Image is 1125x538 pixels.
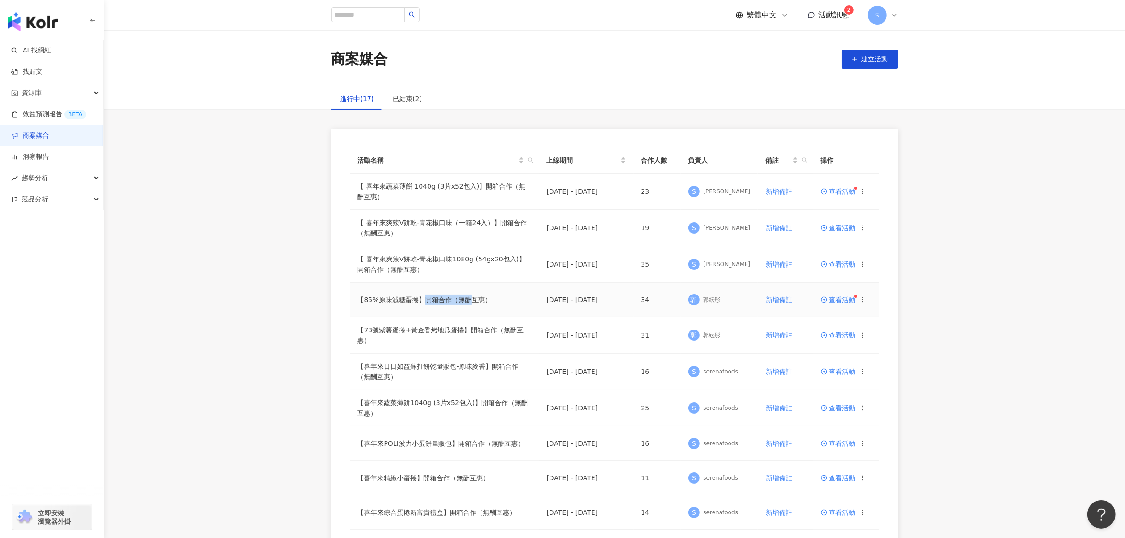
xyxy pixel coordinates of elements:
[704,474,738,482] div: serenafoods
[547,155,618,165] span: 上線期間
[704,440,738,448] div: serenafoods
[691,330,697,340] span: 郭
[341,94,374,104] div: 進行中(17)
[539,148,634,174] th: 上線期間
[350,426,539,461] td: 【喜年來POLI波力小蛋餅量販包】開箱合作（無酬互惠）
[634,461,681,495] td: 11
[821,475,856,481] span: 查看活動
[22,189,48,210] span: 競品分析
[634,317,681,354] td: 31
[38,509,71,526] span: 立即安裝 瀏覽器外掛
[765,290,793,309] button: 新增備註
[350,317,539,354] td: 【73號紫薯蛋捲+黃金香烤地瓜蛋捲】開箱合作（無酬互惠）
[704,331,721,339] div: 郭紜彤
[692,366,696,377] span: S
[766,224,792,232] span: 新增備註
[821,368,856,375] a: 查看活動
[821,405,856,411] span: 查看活動
[22,82,42,104] span: 資源庫
[539,210,634,246] td: [DATE] - [DATE]
[821,296,856,303] span: 查看活動
[350,174,539,210] td: 【 喜年來蔬菜薄餅 1040g (3片x52包入)】開箱合作（無酬互惠）
[539,283,634,317] td: [DATE] - [DATE]
[802,157,807,163] span: search
[11,46,51,55] a: searchAI 找網紅
[821,188,856,195] span: 查看活動
[634,174,681,210] td: 23
[766,404,792,412] span: 新增備註
[765,155,790,165] span: 備註
[634,426,681,461] td: 16
[528,157,533,163] span: search
[704,368,738,376] div: serenafoods
[813,148,879,174] th: 操作
[350,246,539,283] td: 【 喜年來爽辣V餅乾-青花椒口味1080g (54gx20包入)】開箱合作（無酬互惠）
[765,255,793,274] button: 新增備註
[350,461,539,495] td: 【喜年來精緻小蛋捲】開箱合作（無酬互惠）
[634,246,681,283] td: 35
[765,469,793,487] button: 新增備註
[704,260,751,269] div: [PERSON_NAME]
[704,509,738,517] div: serenafoods
[821,332,856,338] a: 查看活動
[692,403,696,413] span: S
[634,390,681,426] td: 25
[766,440,792,447] span: 新增備註
[766,509,792,516] span: 新增備註
[393,94,422,104] div: 已結束(2)
[765,503,793,522] button: 新增備註
[350,283,539,317] td: 【85%原味減糖蛋捲】開箱合作（無酬互惠）
[539,174,634,210] td: [DATE] - [DATE]
[875,10,879,20] span: S
[766,188,792,195] span: 新增備註
[11,152,49,162] a: 洞察報告
[692,507,696,518] span: S
[766,296,792,304] span: 新增備註
[692,186,696,197] span: S
[765,218,793,237] button: 新增備註
[766,331,792,339] span: 新增備註
[766,260,792,268] span: 新增備註
[539,461,634,495] td: [DATE] - [DATE]
[692,473,696,483] span: S
[842,50,898,69] button: 建立活動
[747,10,777,20] span: 繁體中文
[331,49,388,69] div: 商案媒合
[11,67,43,77] a: 找貼文
[22,167,48,189] span: 趨勢分析
[358,155,516,165] span: 活動名稱
[800,153,809,167] span: search
[11,110,86,119] a: 效益預測報告BETA
[704,224,751,232] div: [PERSON_NAME]
[539,317,634,354] td: [DATE] - [DATE]
[11,175,18,182] span: rise
[539,354,634,390] td: [DATE] - [DATE]
[350,148,539,174] th: 活動名稱
[765,326,793,345] button: 新增備註
[765,434,793,453] button: 新增備註
[704,404,738,412] div: serenafoods
[765,182,793,201] button: 新增備註
[15,510,34,525] img: chrome extension
[539,495,634,530] td: [DATE] - [DATE]
[692,259,696,269] span: S
[350,210,539,246] td: 【 喜年來爽辣V餅乾-青花椒口味（一箱24入）】開箱合作（無酬互惠）
[692,223,696,233] span: S
[821,225,856,231] a: 查看活動
[539,426,634,461] td: [DATE] - [DATE]
[765,399,793,417] button: 新增備註
[758,148,813,174] th: 備註
[634,210,681,246] td: 19
[634,283,681,317] td: 34
[8,12,58,31] img: logo
[844,5,854,15] sup: 2
[821,509,856,516] a: 查看活動
[847,7,851,13] span: 2
[1087,500,1116,529] iframe: Help Scout Beacon - Open
[821,440,856,447] a: 查看活動
[409,11,415,18] span: search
